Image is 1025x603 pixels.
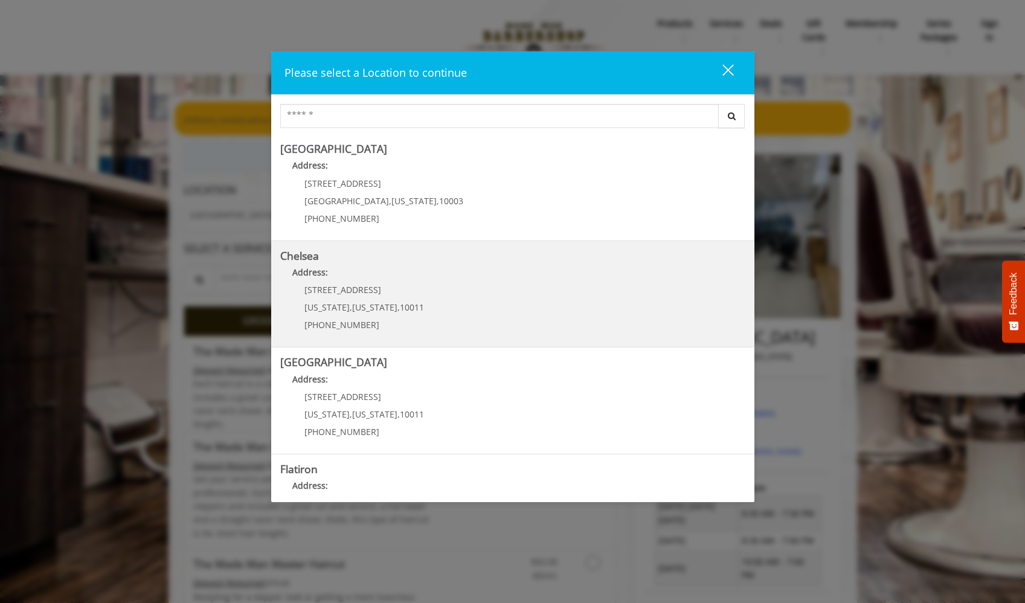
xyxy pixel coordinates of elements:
b: Address: [292,160,328,171]
button: close dialog [700,60,741,85]
input: Search Center [280,104,719,128]
span: [PHONE_NUMBER] [304,426,379,437]
b: Address: [292,266,328,278]
span: Please select a Location to continue [284,65,467,80]
span: , [350,408,352,420]
span: 10011 [400,301,424,313]
div: Center Select [280,104,745,134]
span: [US_STATE] [391,195,437,207]
span: Feedback [1008,272,1019,315]
b: Address: [292,373,328,385]
button: Feedback - Show survey [1002,260,1025,343]
span: [PHONE_NUMBER] [304,213,379,224]
span: [US_STATE] [352,408,397,420]
span: , [397,408,400,420]
b: Flatiron [280,462,318,476]
span: 10011 [400,408,424,420]
b: Address: [292,480,328,491]
i: Search button [725,112,739,120]
span: , [437,195,439,207]
span: [US_STATE] [304,301,350,313]
span: [US_STATE] [304,408,350,420]
span: [GEOGRAPHIC_DATA] [304,195,389,207]
span: , [389,195,391,207]
span: [US_STATE] [352,301,397,313]
span: 10003 [439,195,463,207]
b: [GEOGRAPHIC_DATA] [280,355,387,369]
b: Chelsea [280,248,319,263]
b: [GEOGRAPHIC_DATA] [280,141,387,156]
span: [PHONE_NUMBER] [304,319,379,331]
span: [STREET_ADDRESS] [304,284,381,295]
span: , [350,301,352,313]
span: [STREET_ADDRESS] [304,178,381,189]
div: close dialog [709,63,733,82]
span: , [397,301,400,313]
span: [STREET_ADDRESS] [304,391,381,402]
